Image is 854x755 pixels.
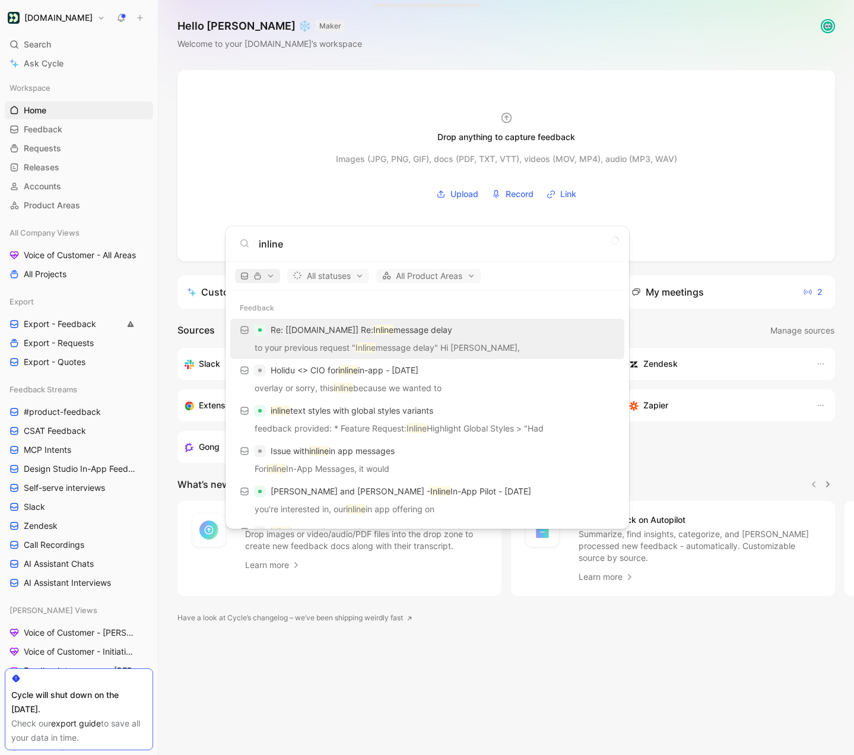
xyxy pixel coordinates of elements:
p: you're interested in, our in app offering on [234,502,621,520]
a: Issue withinlinein app messagesForinlineIn-App Messages, it would [230,440,624,480]
p: [PERSON_NAME] and [PERSON_NAME] - In-App Pilot - [DATE] [271,484,531,499]
p: in-app displayed in page overlay is delayed [271,525,461,539]
span: All Product Areas [382,269,475,283]
div: Feedback [226,297,629,319]
span: All statuses [293,269,364,283]
mark: inline [271,405,290,415]
mark: inline [346,504,366,514]
p: overlay or sorry, this because we wanted to [234,381,621,399]
p: Holidu <> CIO for in-app - [DATE] [271,363,418,377]
a: Re: [[DOMAIN_NAME]] Re:Inlinemessage delayto your previous request "Inlinemessage delay" Hi [PERS... [230,319,624,359]
mark: inline [338,365,358,375]
a: inlinetext styles with global styles variantsfeedback provided: * Feature Request:InlineHighlight... [230,399,624,440]
mark: inline [309,446,329,456]
input: Type a command or search anything [259,237,615,251]
mark: Inline [355,342,376,353]
a: inlinein-app displayed in page overlay is delayedexperiment with a newin-linemessage, and I noticed [230,521,624,561]
mark: inline [271,526,290,537]
p: feedback provided: * Feature Request: Highlight Global Styles > "Had [234,421,621,439]
button: All statuses [287,269,369,283]
a: Holidu <> CIO forinlinein-app - [DATE]overlay or sorry, thisinlinebecause we wanted to [230,359,624,399]
mark: Inline [373,325,393,335]
mark: inline [334,383,353,393]
mark: Inline [407,423,427,433]
a: [PERSON_NAME] and [PERSON_NAME] -InlineIn-App Pilot - [DATE]you're interested in, ourinlinein app... [230,480,624,521]
button: All Product Areas [376,269,481,283]
p: For In-App Messages, it would [234,462,621,480]
p: Re: [[DOMAIN_NAME]] Re: message delay [271,323,452,337]
mark: Inline [430,486,450,496]
p: Issue with in app messages [271,444,395,458]
p: text styles with global styles variants [271,404,433,418]
p: to your previous request " message delay" Hi [PERSON_NAME], [234,341,621,359]
mark: inline [266,464,286,474]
